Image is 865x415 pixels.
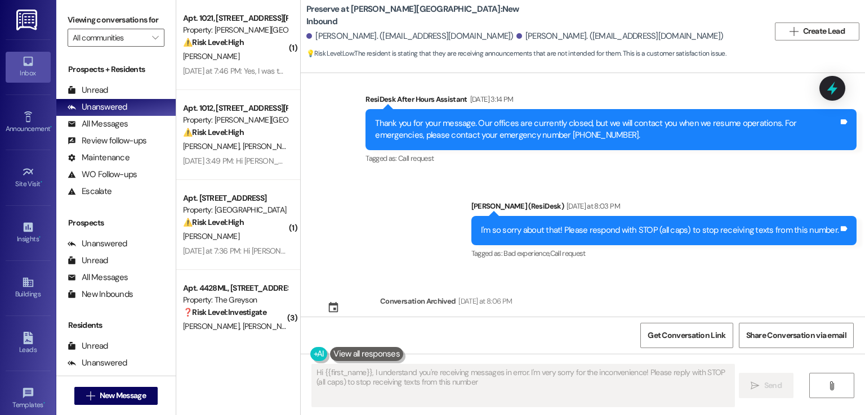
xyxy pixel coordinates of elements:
div: Residents [56,319,176,331]
div: [PERSON_NAME]. ([EMAIL_ADDRESS][DOMAIN_NAME]) [516,30,724,42]
a: Site Visit • [6,163,51,193]
div: Unanswered [68,238,127,250]
button: Share Conversation via email [739,323,854,348]
span: Share Conversation via email [746,330,846,341]
input: All communities [73,29,146,47]
span: [PERSON_NAME] [243,321,299,331]
div: Conversation Archived [380,295,456,307]
a: Templates • [6,384,51,414]
div: Apt. 1021, [STREET_ADDRESS][PERSON_NAME] [183,12,287,24]
div: Tagged as: [365,150,857,166]
span: [PERSON_NAME] [183,231,239,241]
i:  [790,27,798,36]
button: Create Lead [775,22,859,40]
span: Create Lead [803,25,845,37]
div: Property: The Greyson [183,294,287,306]
div: Property: [PERSON_NAME][GEOGRAPHIC_DATA] [183,114,287,126]
span: : The resident is stating that they are receiving announcements that are not intended for them. T... [306,48,726,60]
div: Conversation archived [327,314,371,338]
button: New Message [74,387,158,405]
div: All Messages [68,374,128,386]
div: Unread [68,340,108,352]
div: Property: [GEOGRAPHIC_DATA] [183,204,287,216]
div: I'm so sorry about that! Please respond with STOP (all caps) to stop receiving texts from this nu... [481,224,839,236]
div: All Messages [68,272,128,283]
div: Prospects [56,217,176,229]
label: Viewing conversations for [68,11,164,29]
div: Unread [68,84,108,96]
div: [PERSON_NAME]. ([EMAIL_ADDRESS][DOMAIN_NAME]) [306,30,514,42]
div: [DATE] at 7:46 PM: Yes, I was told to submit a service request for my water. It has a nasty smell... [183,66,748,76]
span: • [39,233,41,241]
span: • [50,123,52,131]
span: Call request [550,249,586,258]
div: [PERSON_NAME] (ResiDesk) [471,200,857,216]
div: WO Follow-ups [68,169,137,181]
i:  [751,381,759,390]
span: Bad experience , [503,249,550,258]
textarea: Hi {{first_name}}, I understand you're receiving messages in error. I'm very sorry for the inconv... [312,364,734,407]
strong: ⚠️ Risk Level: High [183,127,244,137]
span: [PERSON_NAME] [183,51,239,61]
span: Call request [398,154,434,163]
a: Leads [6,328,51,359]
a: Buildings [6,273,51,303]
span: [PERSON_NAME] [183,321,243,331]
div: [DATE] at 8:03 PM [564,200,620,212]
div: New Inbounds [68,288,133,300]
div: Escalate [68,186,112,197]
span: Send [764,380,782,391]
div: Apt. 4428ML, [STREET_ADDRESS] [183,282,287,294]
i:  [152,33,158,42]
b: Preserve at [PERSON_NAME][GEOGRAPHIC_DATA]: New Inbound [306,3,532,28]
button: Get Conversation Link [640,323,733,348]
div: Unanswered [68,101,127,113]
div: [DATE] at 8:06 PM [456,295,512,307]
div: Prospects + Residents [56,64,176,75]
span: Get Conversation Link [648,330,725,341]
div: ResiDesk After Hours Assistant [365,93,857,109]
i:  [827,381,836,390]
strong: ❓ Risk Level: Investigate [183,307,266,317]
strong: 💡 Risk Level: Low [306,49,354,58]
img: ResiDesk Logo [16,10,39,30]
button: Send [739,373,793,398]
strong: ⚠️ Risk Level: High [183,217,244,227]
span: [PERSON_NAME] [243,141,302,151]
div: Review follow-ups [68,135,146,147]
div: Property: [PERSON_NAME][GEOGRAPHIC_DATA] [183,24,287,36]
div: Unanswered [68,357,127,369]
div: All Messages [68,118,128,130]
div: [DATE] 3:14 PM [467,93,514,105]
div: Maintenance [68,152,130,164]
div: Apt. 1012, [STREET_ADDRESS][PERSON_NAME] [183,102,287,114]
a: Insights • [6,218,51,248]
div: Unread [68,255,108,267]
a: Inbox [6,52,51,82]
div: Apt. [STREET_ADDRESS] [183,192,287,204]
span: • [41,178,42,186]
div: Tagged as: [471,245,857,261]
div: Thank you for your message. Our offices are currently closed, but we will contact you when we res... [375,118,839,142]
strong: ⚠️ Risk Level: High [183,37,244,47]
span: [PERSON_NAME] [183,141,243,151]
